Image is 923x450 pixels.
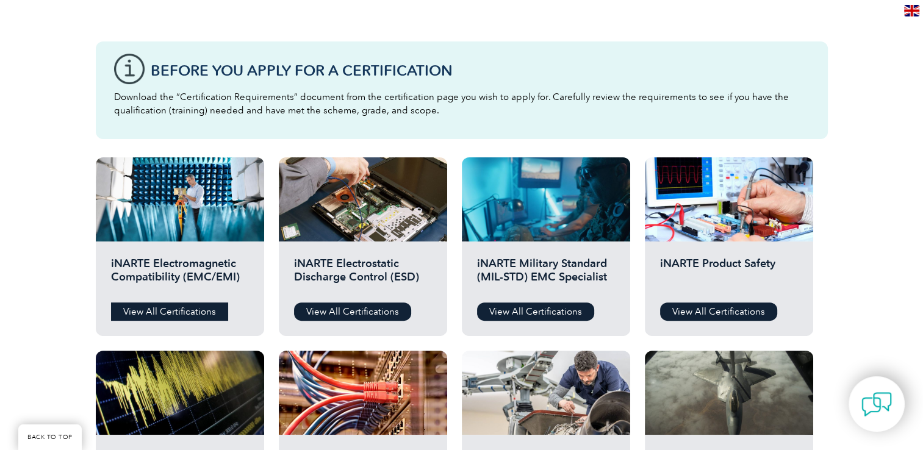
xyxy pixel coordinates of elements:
[18,424,82,450] a: BACK TO TOP
[660,257,798,293] h2: iNARTE Product Safety
[294,257,432,293] h2: iNARTE Electrostatic Discharge Control (ESD)
[861,389,892,420] img: contact-chat.png
[151,63,810,78] h3: Before You Apply For a Certification
[477,257,615,293] h2: iNARTE Military Standard (MIL-STD) EMC Specialist
[111,302,228,321] a: View All Certifications
[294,302,411,321] a: View All Certifications
[660,302,777,321] a: View All Certifications
[904,5,919,16] img: en
[477,302,594,321] a: View All Certifications
[111,257,249,293] h2: iNARTE Electromagnetic Compatibility (EMC/EMI)
[114,90,810,117] p: Download the “Certification Requirements” document from the certification page you wish to apply ...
